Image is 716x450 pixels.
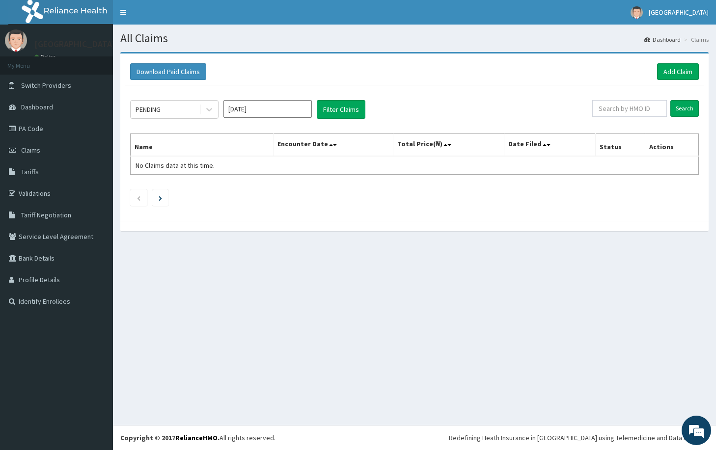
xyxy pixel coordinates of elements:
th: Name [131,134,274,157]
span: No Claims data at this time. [136,161,215,170]
th: Date Filed [504,134,596,157]
strong: Copyright © 2017 . [120,433,220,442]
span: Tariff Negotiation [21,211,71,219]
th: Status [596,134,645,157]
footer: All rights reserved. [113,425,716,450]
div: Redefining Heath Insurance in [GEOGRAPHIC_DATA] using Telemedicine and Data Science! [449,433,709,443]
span: Tariffs [21,167,39,176]
span: Dashboard [21,103,53,111]
input: Select Month and Year [223,100,312,118]
a: Previous page [137,193,141,202]
span: Switch Providers [21,81,71,90]
th: Total Price(₦) [393,134,504,157]
img: User Image [631,6,643,19]
img: User Image [5,29,27,52]
a: Next page [159,193,162,202]
th: Encounter Date [274,134,393,157]
button: Download Paid Claims [130,63,206,80]
a: Add Claim [657,63,699,80]
th: Actions [645,134,699,157]
a: Online [34,53,58,60]
input: Search by HMO ID [592,100,667,117]
span: [GEOGRAPHIC_DATA] [649,8,709,17]
span: Claims [21,146,40,155]
li: Claims [682,35,709,44]
h1: All Claims [120,32,709,45]
div: PENDING [136,105,161,114]
button: Filter Claims [317,100,365,119]
a: RelianceHMO [175,433,218,442]
p: [GEOGRAPHIC_DATA] [34,40,115,49]
input: Search [670,100,699,117]
a: Dashboard [644,35,681,44]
